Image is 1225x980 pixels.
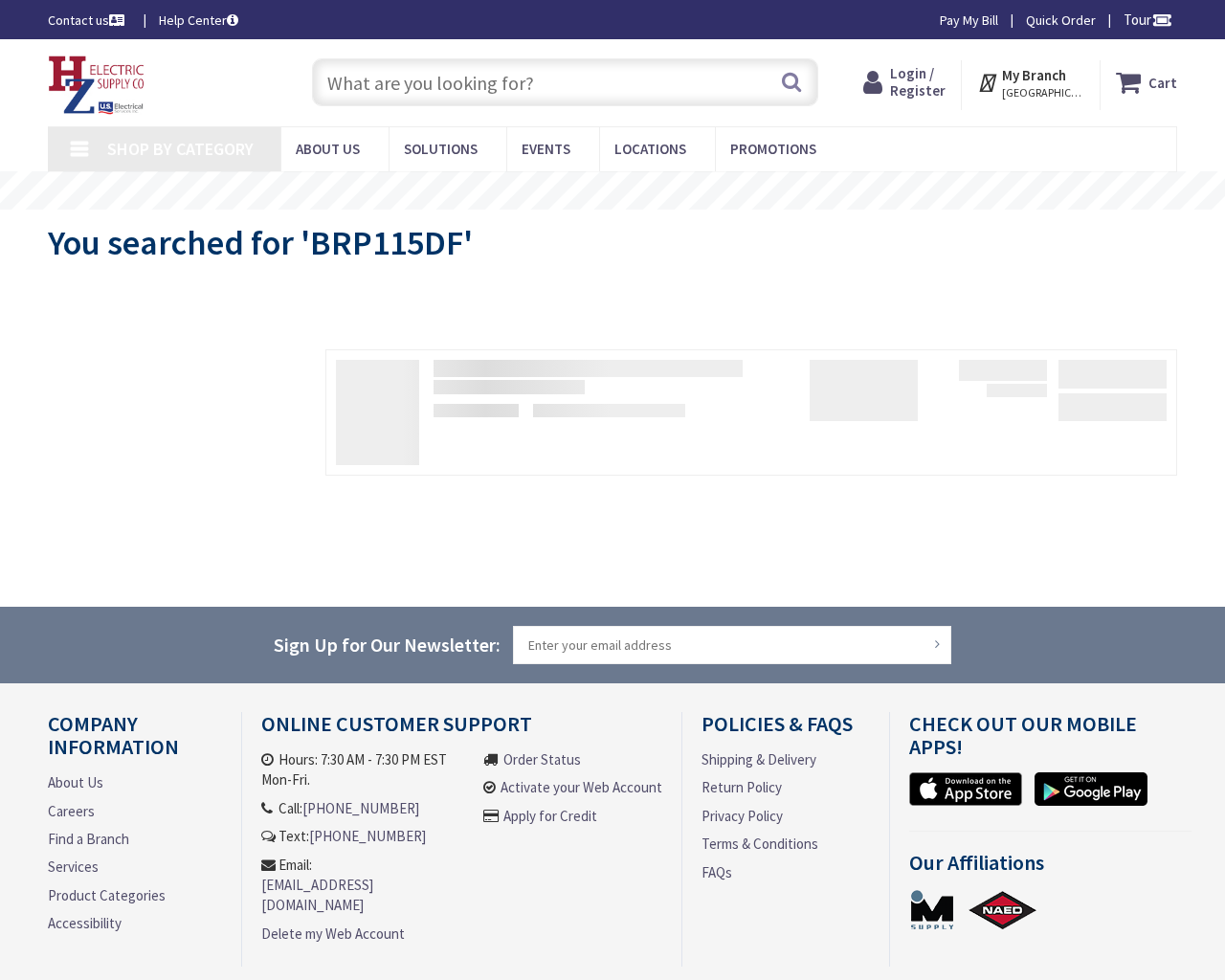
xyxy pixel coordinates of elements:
[909,888,955,931] a: MSUPPLY
[977,65,1083,100] div: My Branch [GEOGRAPHIC_DATA], [GEOGRAPHIC_DATA]
[614,140,686,158] span: Locations
[968,888,1038,931] a: NAED
[48,913,122,933] a: Accessibility
[48,56,145,115] img: HZ Electric Supply
[48,221,473,264] span: You searched for 'BRP115DF'
[1116,65,1177,100] a: Cart
[261,712,662,749] h4: Online Customer Support
[48,712,222,772] h4: Company Information
[309,826,426,846] a: [PHONE_NUMBER]
[522,140,570,158] span: Events
[890,64,946,100] span: Login / Register
[48,829,129,849] a: Find a Branch
[48,801,95,821] a: Careers
[1026,11,1096,30] a: Quick Order
[107,138,254,160] span: Shop By Category
[1148,65,1177,100] strong: Cart
[702,834,818,854] a: Terms & Conditions
[503,806,597,826] a: Apply for Credit
[404,140,478,158] span: Solutions
[48,885,166,905] a: Product Categories
[312,58,818,106] input: What are you looking for?
[48,857,99,877] a: Services
[261,855,474,916] li: Email:
[909,712,1192,772] h4: Check out Our Mobile Apps!
[261,798,474,818] li: Call:
[296,140,360,158] span: About Us
[501,777,662,797] a: Activate your Web Account
[48,772,103,792] a: About Us
[48,11,128,30] a: Contact us
[302,798,419,818] a: [PHONE_NUMBER]
[261,924,405,944] a: Delete my Web Account
[702,712,871,749] h4: Policies & FAQs
[940,11,998,30] a: Pay My Bill
[459,181,799,202] rs-layer: Free Same Day Pickup at 8 Locations
[1002,85,1083,100] span: [GEOGRAPHIC_DATA], [GEOGRAPHIC_DATA]
[513,626,951,664] input: Enter your email address
[261,826,474,846] li: Text:
[702,777,782,797] a: Return Policy
[863,65,946,100] a: Login / Register
[261,875,474,916] a: [EMAIL_ADDRESS][DOMAIN_NAME]
[730,140,816,158] span: Promotions
[909,851,1192,888] h4: Our Affiliations
[702,862,732,882] a: FAQs
[1002,66,1066,84] strong: My Branch
[261,749,474,791] li: Hours: 7:30 AM - 7:30 PM EST Mon-Fri.
[702,749,816,769] a: Shipping & Delivery
[503,749,581,769] a: Order Status
[1124,11,1172,29] span: Tour
[159,11,238,30] a: Help Center
[274,633,501,657] span: Sign Up for Our Newsletter:
[702,806,783,826] a: Privacy Policy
